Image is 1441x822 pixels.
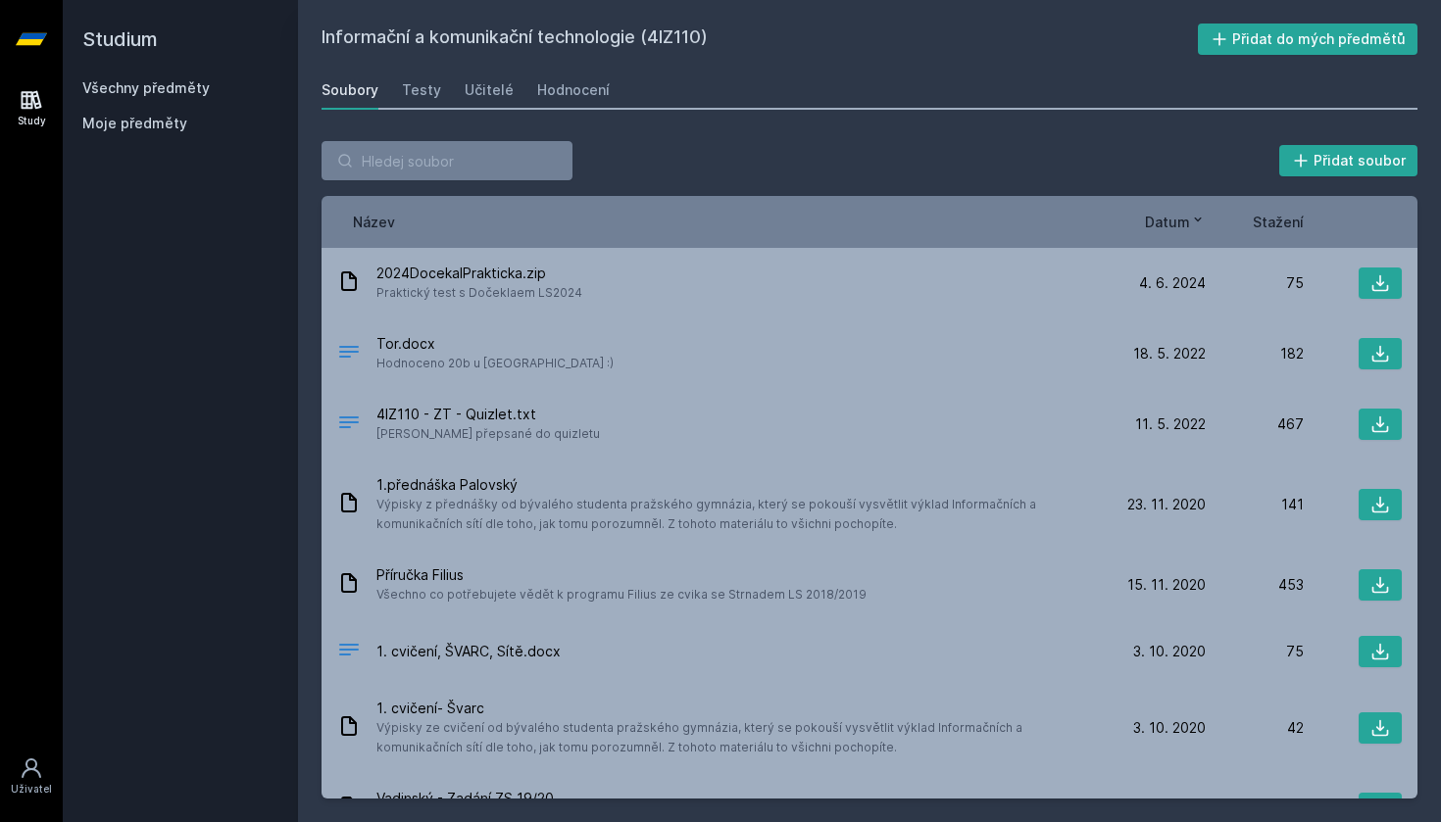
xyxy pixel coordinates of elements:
[1279,145,1418,176] button: Přidat soubor
[11,782,52,797] div: Uživatel
[1206,642,1304,661] div: 75
[376,283,582,303] span: Praktický test s Dočeklaem LS2024
[1127,575,1206,595] span: 15. 11. 2020
[18,114,46,128] div: Study
[402,80,441,100] div: Testy
[1206,344,1304,363] div: 182
[353,212,395,232] button: Název
[337,411,361,439] div: TXT
[537,80,610,100] div: Hodnocení
[1145,212,1190,232] span: Datum
[1206,718,1304,738] div: 42
[376,642,561,661] span: 1. cvičení, ŠVARC, Sítě.docx
[82,114,187,133] span: Moje předměty
[1253,212,1304,232] button: Stažení
[1206,414,1304,434] div: 467
[537,71,610,110] a: Hodnocení
[465,71,514,110] a: Učitelé
[1133,642,1206,661] span: 3. 10. 2020
[322,80,378,100] div: Soubory
[82,79,210,96] a: Všechny předměty
[376,565,867,585] span: Příručka Filius
[376,354,614,373] span: Hodnoceno 20b u [GEOGRAPHIC_DATA] :)
[376,495,1100,534] span: Výpisky z přednášky od bývalého studenta pražského gymnázia, který se pokouší vysvětlit výklad In...
[376,585,867,604] span: Všechno co potřebujete vědět k programu Filius ze cvika se Strnadem LS 2018/2019
[376,475,1100,495] span: 1.přednáška Palovský
[1145,212,1206,232] button: Datum
[322,24,1198,55] h2: Informační a komunikační technologie (4IZ110)
[376,789,800,808] span: Vadinský - Zadání ZS 19/20
[1133,344,1206,363] span: 18. 5. 2022
[337,340,361,368] div: DOCX
[376,699,1100,718] span: 1. cvičení- Švarc
[4,78,59,138] a: Study
[322,141,572,180] input: Hledej soubor
[1135,414,1206,434] span: 11. 5. 2022
[465,80,514,100] div: Učitelé
[4,747,59,806] a: Uživatel
[1198,24,1418,55] button: Přidat do mých předmětů
[376,334,614,354] span: Tor.docx
[1139,273,1206,293] span: 4. 6. 2024
[376,405,600,424] span: 4IZ110 - ZT - Quizlet.txt
[1206,575,1304,595] div: 453
[1206,273,1304,293] div: 75
[322,71,378,110] a: Soubory
[1127,495,1206,514] span: 23. 11. 2020
[376,264,582,283] span: 2024DocekalPrakticka.zip
[1206,495,1304,514] div: 141
[337,638,361,666] div: DOCX
[376,424,600,444] span: [PERSON_NAME] přepsané do quizletu
[1133,718,1206,738] span: 3. 10. 2020
[402,71,441,110] a: Testy
[376,718,1100,757] span: Výpisky ze cvičení od bývalého studenta pražského gymnázia, který se pokouší vysvětlit výklad Inf...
